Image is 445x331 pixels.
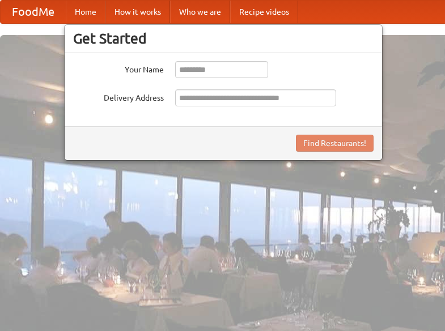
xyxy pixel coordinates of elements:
[73,61,164,75] label: Your Name
[230,1,298,23] a: Recipe videos
[1,1,66,23] a: FoodMe
[170,1,230,23] a: Who we are
[296,135,374,152] button: Find Restaurants!
[105,1,170,23] a: How it works
[73,89,164,104] label: Delivery Address
[73,30,374,47] h3: Get Started
[66,1,105,23] a: Home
